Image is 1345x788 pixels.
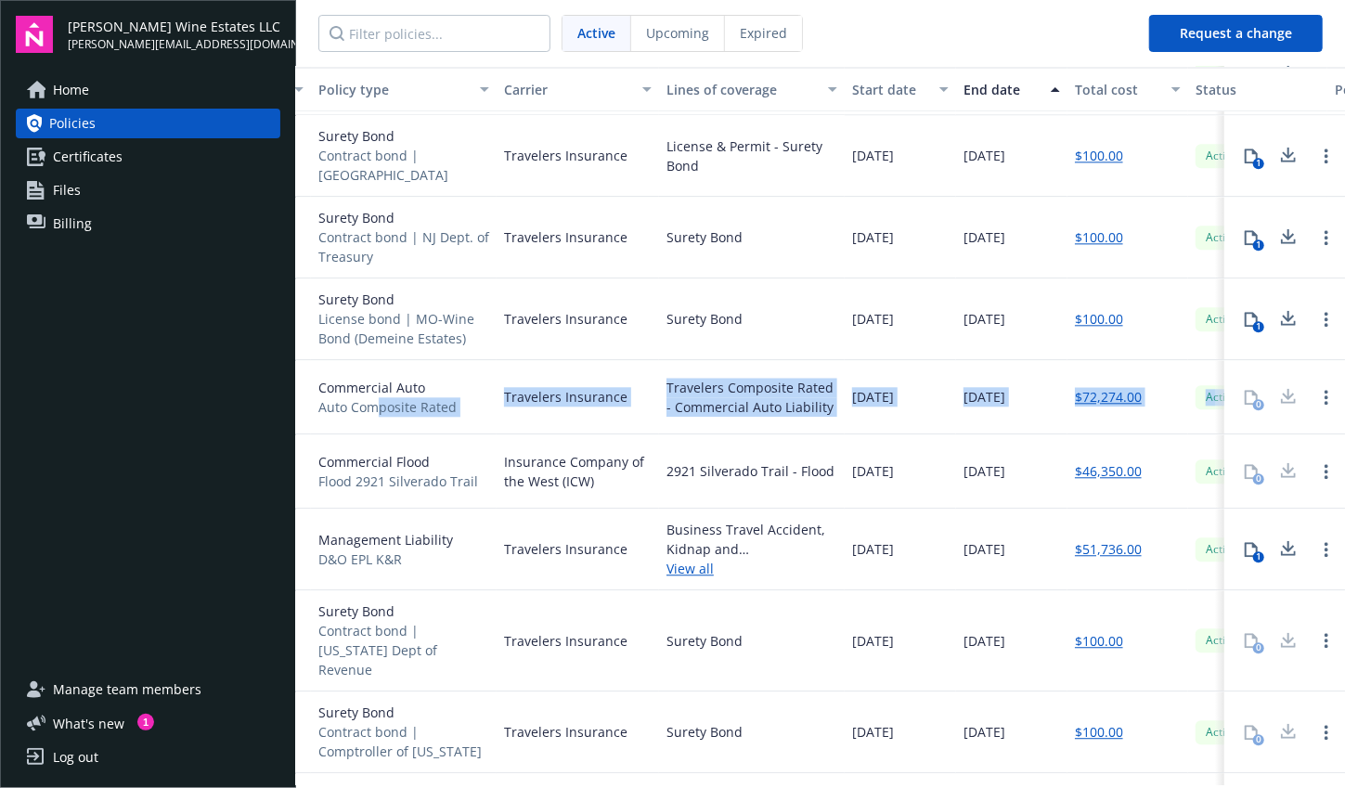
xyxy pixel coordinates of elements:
div: Travelers Composite Rated - Commercial Auto Liability [666,378,837,417]
button: 1 [1233,531,1270,568]
a: Open options [1315,226,1338,249]
span: Travelers Insurance [504,146,627,165]
button: Carrier [497,67,659,111]
div: Policy type [318,80,469,99]
div: Business Travel Accident, Kidnap and [PERSON_NAME], D&O - Directors and Officers, EPL - Employmen... [666,520,837,559]
span: [DATE] [852,387,894,407]
span: Certificates [53,142,123,172]
a: Policies [16,109,280,138]
a: $100.00 [1075,227,1123,247]
div: 1 [1253,158,1264,169]
a: Billing [16,209,280,239]
span: Auto Composite Rated [318,397,457,417]
div: 2921 Silverado Trail - Flood [666,461,834,481]
a: Files [16,175,280,205]
a: $100.00 [1075,309,1123,329]
span: Travelers Insurance [504,227,627,247]
span: [PERSON_NAME][EMAIL_ADDRESS][DOMAIN_NAME] [68,36,280,53]
span: Manage team members [53,675,201,704]
span: [DATE] [852,309,894,329]
div: Lines of coverage [666,80,817,99]
div: 1 [1253,239,1264,251]
span: Flood 2921 Silverado Trail [318,472,478,491]
span: [DATE] [963,631,1005,651]
button: Status [1188,67,1327,111]
span: [DATE] [852,631,894,651]
span: License bond | MO-Wine Bond (Demeine Estates) [318,309,489,348]
button: 1 [1233,301,1270,338]
div: 1 [1253,551,1264,562]
span: Travelers Insurance [504,631,627,651]
span: [DATE] [852,227,894,247]
a: Open options [1315,386,1338,408]
a: Open options [1315,308,1338,330]
div: License & Permit - Surety Bond [666,136,837,175]
span: Home [53,75,89,105]
div: Log out [53,743,98,772]
a: $46,350.00 [1075,461,1142,481]
img: navigator-logo.svg [16,16,53,53]
div: Surety Bond [666,722,743,742]
span: [DATE] [963,227,1005,247]
span: [DATE] [852,722,894,742]
span: [DATE] [852,146,894,165]
div: Surety Bond [666,631,743,651]
button: Total cost [1067,67,1188,111]
a: View all [666,559,837,578]
span: Active [1203,541,1240,558]
span: Contract bond | [US_STATE] Dept of Revenue [318,621,489,679]
span: Commercial Flood [318,452,478,472]
a: Open options [1315,145,1338,167]
span: Travelers Insurance [504,309,627,329]
div: 1 [1253,321,1264,332]
div: Total cost [1075,80,1160,99]
a: Open options [1315,538,1338,561]
a: $51,736.00 [1075,539,1142,559]
span: Files [53,175,81,205]
a: $100.00 [1075,722,1123,742]
span: Active [1203,463,1240,480]
span: Surety Bond [318,208,489,227]
span: Travelers Insurance [504,539,627,559]
span: [DATE] [963,309,1005,329]
span: Active [577,23,615,43]
span: Billing [53,209,92,239]
div: Surety Bond [666,309,743,329]
a: Manage team members [16,675,280,704]
span: Active [1203,229,1240,246]
div: Carrier [504,80,631,99]
span: [DATE] [963,722,1005,742]
span: Active [1203,724,1240,741]
div: Status [1196,80,1320,99]
button: End date [956,67,1067,111]
button: Policy type [311,67,497,111]
button: Start date [845,67,956,111]
button: [PERSON_NAME] Wine Estates LLC[PERSON_NAME][EMAIL_ADDRESS][DOMAIN_NAME] [68,16,280,53]
a: Open options [1315,460,1338,483]
a: $72,274.00 [1075,387,1142,407]
span: [DATE] [852,539,894,559]
span: Active [1203,632,1240,649]
span: Insurance Company of the West (ICW) [504,452,652,491]
span: Policies [49,109,96,138]
button: What's new1 [16,714,154,733]
span: [DATE] [963,461,1005,481]
span: Active [1203,311,1240,328]
div: 1 [137,714,154,730]
a: Open options [1315,721,1338,743]
span: Contract bond | [GEOGRAPHIC_DATA] [318,146,489,185]
span: Travelers Insurance [504,387,627,407]
span: Surety Bond [318,601,489,621]
a: $100.00 [1075,631,1123,651]
button: Lines of coverage [659,67,845,111]
span: [PERSON_NAME] Wine Estates LLC [68,17,280,36]
span: Surety Bond [318,290,489,309]
span: Expired [740,23,787,43]
span: Contract bond | Comptroller of [US_STATE] [318,722,489,761]
span: Commercial Auto [318,378,457,397]
a: Open options [1315,629,1338,652]
a: Certificates [16,142,280,172]
span: Active [1203,389,1240,406]
span: Active [1203,148,1240,164]
span: Surety Bond [318,703,489,722]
